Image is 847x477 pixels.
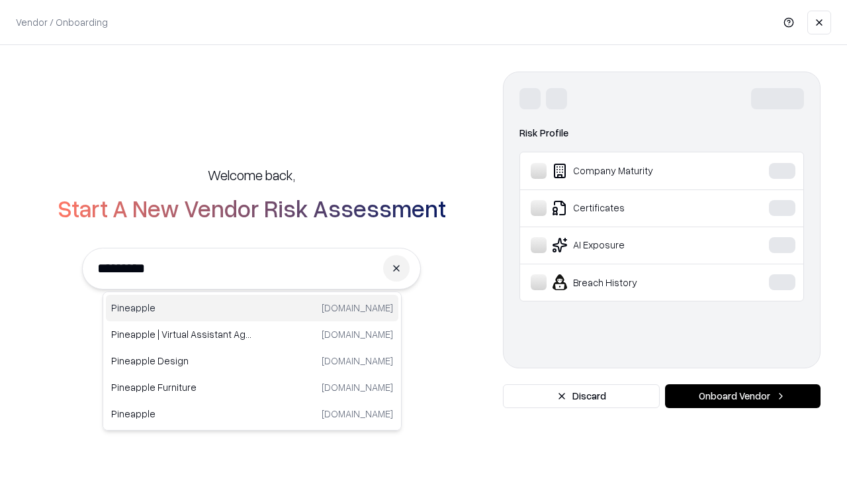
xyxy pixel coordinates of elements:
[16,15,108,29] p: Vendor / Onboarding
[503,384,660,408] button: Discard
[322,354,393,368] p: [DOMAIN_NAME]
[208,166,295,184] h5: Welcome back,
[111,380,252,394] p: Pineapple Furniture
[322,301,393,315] p: [DOMAIN_NAME]
[111,301,252,315] p: Pineapple
[58,195,446,221] h2: Start A New Vendor Risk Assessment
[531,237,729,253] div: AI Exposure
[111,407,252,421] p: Pineapple
[322,380,393,394] p: [DOMAIN_NAME]
[531,163,729,179] div: Company Maturity
[322,327,393,341] p: [DOMAIN_NAME]
[665,384,821,408] button: Onboard Vendor
[531,274,729,290] div: Breach History
[111,327,252,341] p: Pineapple | Virtual Assistant Agency
[103,291,402,431] div: Suggestions
[111,354,252,368] p: Pineapple Design
[322,407,393,421] p: [DOMAIN_NAME]
[519,125,804,141] div: Risk Profile
[531,200,729,216] div: Certificates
